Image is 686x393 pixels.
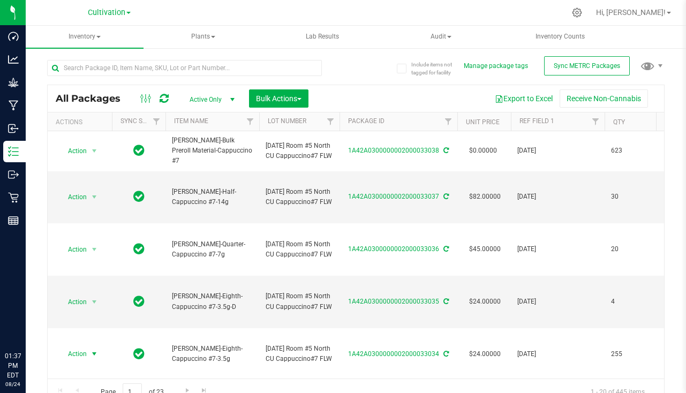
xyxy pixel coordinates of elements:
span: [DATE] Room #5 North CU Cappuccino#7 FLW [266,291,333,312]
span: In Sync [133,241,145,256]
a: 1A42A0300000002000033038 [348,147,439,154]
span: $24.00000 [464,346,506,362]
span: $82.00000 [464,189,506,205]
inline-svg: Grow [8,77,19,88]
span: 255 [611,349,652,359]
a: Filter [242,112,259,131]
p: 08/24 [5,380,21,388]
a: Package ID [348,117,385,125]
a: Sync Status [120,117,162,125]
span: Sync from Compliance System [442,245,449,253]
span: Bulk Actions [256,94,301,103]
span: In Sync [133,189,145,204]
span: Sync from Compliance System [442,193,449,200]
span: Lab Results [291,32,353,41]
span: 20 [611,244,652,254]
a: Filter [322,112,340,131]
span: In Sync [133,143,145,158]
span: [DATE] Room #5 North CU Cappuccino#7 FLW [266,239,333,260]
span: Plants [145,26,262,48]
span: [PERSON_NAME]-Quarter-Cappuccino #7-7g [172,239,253,260]
span: [DATE] Room #5 North CU Cappuccino#7 FLW [266,344,333,364]
button: Bulk Actions [249,89,308,108]
span: [DATE] Room #5 North CU Cappuccino#7 FLW [266,187,333,207]
span: Sync METRC Packages [554,62,620,70]
span: $45.00000 [464,241,506,257]
span: Inventory Counts [521,32,599,41]
a: Inventory Counts [501,26,619,48]
span: Action [58,294,87,309]
span: Include items not tagged for facility [411,61,465,77]
span: Action [58,242,87,257]
span: Sync from Compliance System [442,350,449,358]
inline-svg: Retail [8,192,19,203]
inline-svg: Dashboard [8,31,19,42]
a: 1A42A0300000002000033036 [348,245,439,253]
button: Receive Non-Cannabis [560,89,648,108]
inline-svg: Analytics [8,54,19,65]
span: Action [58,143,87,158]
span: select [88,190,101,205]
a: Item Name [174,117,208,125]
a: Filter [440,112,457,131]
span: Action [58,190,87,205]
div: Actions [56,118,108,126]
input: Search Package ID, Item Name, SKU, Lot or Part Number... [47,60,322,76]
button: Sync METRC Packages [544,56,630,75]
span: [DATE] Room #5 North CU Cappuccino#7 FLW [266,141,333,161]
span: In Sync [133,346,145,361]
inline-svg: Outbound [8,169,19,180]
a: 1A42A0300000002000033034 [348,350,439,358]
span: select [88,242,101,257]
span: select [88,346,101,361]
span: [DATE] [517,192,598,202]
span: [DATE] [517,244,598,254]
span: Audit [383,26,500,48]
span: [DATE] [517,349,598,359]
a: Audit [382,26,500,48]
inline-svg: Manufacturing [8,100,19,111]
inline-svg: Reports [8,215,19,226]
iframe: Resource center [11,307,43,339]
inline-svg: Inventory [8,146,19,157]
span: $0.00000 [464,143,502,158]
a: 1A42A0300000002000033037 [348,193,439,200]
span: In Sync [133,294,145,309]
button: Export to Excel [488,89,560,108]
a: Lot Number [268,117,306,125]
a: Filter [148,112,165,131]
a: Plants [145,26,262,48]
span: $24.00000 [464,294,506,309]
a: 1A42A0300000002000033035 [348,298,439,305]
button: Manage package tags [464,62,528,71]
span: 30 [611,192,652,202]
span: [DATE] [517,146,598,156]
span: select [88,143,101,158]
span: [DATE] [517,297,598,307]
span: Sync from Compliance System [442,147,449,154]
div: Manage settings [570,7,584,18]
span: Sync from Compliance System [442,298,449,305]
inline-svg: Inbound [8,123,19,134]
span: 4 [611,297,652,307]
a: Lab Results [263,26,381,48]
p: 01:37 PM EDT [5,351,21,380]
span: Hi, [PERSON_NAME]! [596,8,666,17]
span: [PERSON_NAME]-Half-Cappuccino #7-14g [172,187,253,207]
a: Filter [587,112,605,131]
span: Action [58,346,87,361]
span: [PERSON_NAME]-Bulk Preroll Material-Cappuccino #7 [172,135,253,167]
span: Cultivation [88,8,125,17]
a: Qty [613,118,625,126]
a: Inventory [26,26,144,48]
span: 623 [611,146,652,156]
a: Unit Price [466,118,500,126]
span: [PERSON_NAME]-Eighth-Cappuccino #7-3.5g [172,344,253,364]
span: select [88,294,101,309]
a: Ref Field 1 [519,117,554,125]
span: [PERSON_NAME]-Eighth-Cappuccino #7-3.5g-D [172,291,253,312]
span: All Packages [56,93,131,104]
